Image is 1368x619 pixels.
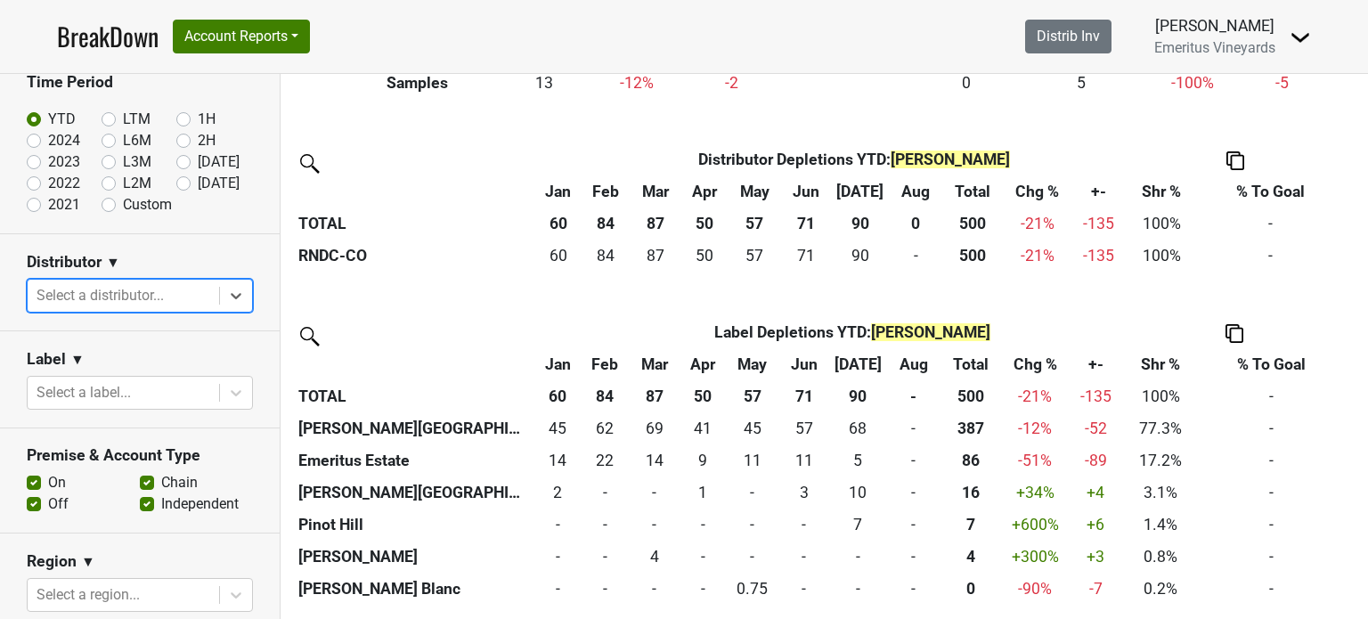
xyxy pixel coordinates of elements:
[629,476,680,509] td: 0
[726,573,780,605] td: 0.75
[1197,208,1345,240] td: -
[1069,348,1124,380] th: +-: activate to sort column ascending
[940,573,1002,605] th: 0.750
[534,476,582,509] td: 1.5
[832,449,883,472] div: 5
[680,509,726,541] td: 0
[1072,449,1119,472] div: -89
[684,417,721,440] div: 41
[784,481,824,504] div: 3
[729,513,775,536] div: -
[940,380,1002,412] th: 500
[294,412,534,444] th: [PERSON_NAME][GEOGRAPHIC_DATA]
[294,380,534,412] th: TOTAL
[680,348,726,380] th: Apr: activate to sort column ascending
[890,208,941,240] th: 0
[294,208,534,240] th: TOTAL
[1198,573,1346,605] td: -
[48,130,80,151] label: 2024
[1198,476,1346,509] td: -
[1002,380,1068,412] td: -21 %
[1123,348,1197,380] th: Shr %: activate to sort column ascending
[888,509,940,541] td: 0
[1004,175,1070,208] th: Chg %: activate to sort column ascending
[828,476,888,509] td: 10
[828,541,888,573] td: 0
[1002,412,1068,444] td: -12 %
[294,509,534,541] th: Pinot Hill
[726,348,780,380] th: May: activate to sort column ascending
[294,348,534,380] th: &nbsp;: activate to sort column ascending
[586,481,625,504] div: -
[586,449,625,472] div: 22
[538,513,577,536] div: -
[583,67,691,99] td: -12 %
[828,348,888,380] th: Jul: activate to sort column ascending
[894,244,937,267] div: -
[48,194,80,216] label: 2021
[1127,208,1197,240] td: 100%
[630,208,681,240] th: 87
[684,449,721,472] div: 9
[726,412,780,444] td: 44.666
[888,348,940,380] th: Aug: activate to sort column ascending
[1127,175,1197,208] th: Shr %: activate to sort column ascending
[1123,541,1197,573] td: 0.8%
[629,509,680,541] td: 0
[586,545,625,568] div: -
[1021,215,1054,232] span: -21%
[832,417,883,440] div: 68
[27,446,253,465] h3: Premise & Account Type
[1004,240,1070,272] td: -21 %
[198,109,216,130] label: 1H
[81,551,95,573] span: ▼
[505,67,583,99] td: 13
[582,509,629,541] td: 0
[1198,380,1346,412] td: -
[892,513,935,536] div: -
[828,573,888,605] td: 0
[27,73,253,92] h3: Time Period
[830,240,890,272] td: 89.9
[944,545,998,568] div: 4
[830,175,890,208] th: Jul: activate to sort column ascending
[198,173,240,194] label: [DATE]
[784,545,824,568] div: -
[586,513,625,536] div: -
[892,577,935,600] div: -
[582,175,630,208] th: Feb: activate to sort column ascending
[629,573,680,605] td: 0
[123,151,151,173] label: L3M
[582,573,629,605] td: 0
[890,240,941,272] td: 0
[871,323,990,341] span: [PERSON_NAME]
[888,444,940,476] td: 0
[123,130,151,151] label: L6M
[161,493,239,515] label: Independent
[888,541,940,573] td: 0
[630,240,681,272] td: 87.166
[123,109,151,130] label: LTM
[294,476,534,509] th: [PERSON_NAME][GEOGRAPHIC_DATA] 375ml
[940,348,1002,380] th: Total: activate to sort column ascending
[1123,412,1197,444] td: 77.3%
[534,208,582,240] th: 60
[534,380,582,412] th: 60
[294,240,534,272] th: RNDC-CO
[946,244,1000,267] div: 500
[940,412,1002,444] th: 386.565
[538,449,577,472] div: 14
[680,476,726,509] td: 1
[1072,513,1119,536] div: +6
[27,552,77,571] h3: Region
[1123,476,1197,509] td: 3.1%
[1197,240,1345,272] td: -
[294,148,322,176] img: filter
[1002,476,1068,509] td: +34 %
[828,509,888,541] td: 7
[891,151,1010,168] span: [PERSON_NAME]
[680,541,726,573] td: 0
[1198,348,1346,380] th: % To Goal: activate to sort column ascending
[582,348,629,380] th: Feb: activate to sort column ascending
[1072,577,1119,600] div: -7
